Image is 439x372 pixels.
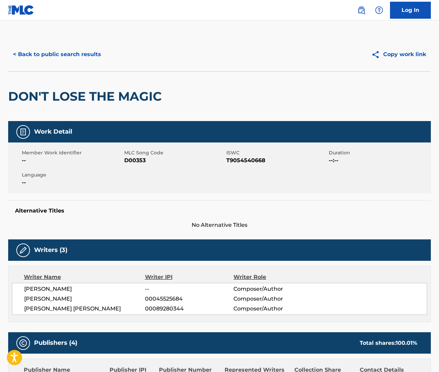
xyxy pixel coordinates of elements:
button: Copy work link [367,46,431,63]
span: Composer/Author [233,295,314,303]
span: No Alternative Titles [8,221,431,229]
div: Total shares: [360,339,417,347]
img: Work Detail [19,128,27,136]
span: MLC Song Code [124,149,225,156]
img: help [375,6,383,14]
span: ISWC [226,149,327,156]
div: Writer Name [24,273,145,281]
img: Publishers [19,339,27,347]
span: -- [22,156,123,165]
span: [PERSON_NAME] [24,285,145,293]
span: --:-- [329,156,429,165]
h5: Writers (3) [34,246,67,254]
span: [PERSON_NAME] [PERSON_NAME] [24,305,145,313]
img: MLC Logo [8,5,34,15]
div: Writer IPI [145,273,234,281]
iframe: Chat Widget [405,339,439,372]
h2: DON'T LOSE THE MAGIC [8,89,165,104]
img: Writers [19,246,27,254]
span: -- [145,285,233,293]
span: 00089280344 [145,305,233,313]
span: 100.01 % [396,340,417,346]
span: -- [22,179,123,187]
span: Duration [329,149,429,156]
h5: Alternative Titles [15,207,424,214]
a: Public Search [355,3,368,17]
img: search [357,6,365,14]
button: < Back to public search results [8,46,106,63]
span: D00353 [124,156,225,165]
span: Composer/Author [233,305,314,313]
div: Writer Role [233,273,314,281]
a: Log In [390,2,431,19]
h5: Work Detail [34,128,72,136]
span: Language [22,171,123,179]
h5: Publishers (4) [34,339,77,347]
span: Member Work Identifier [22,149,123,156]
span: [PERSON_NAME] [24,295,145,303]
span: 00045525684 [145,295,233,303]
span: Composer/Author [233,285,314,293]
img: Copy work link [371,50,383,59]
span: T9054540668 [226,156,327,165]
div: Help [372,3,386,17]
